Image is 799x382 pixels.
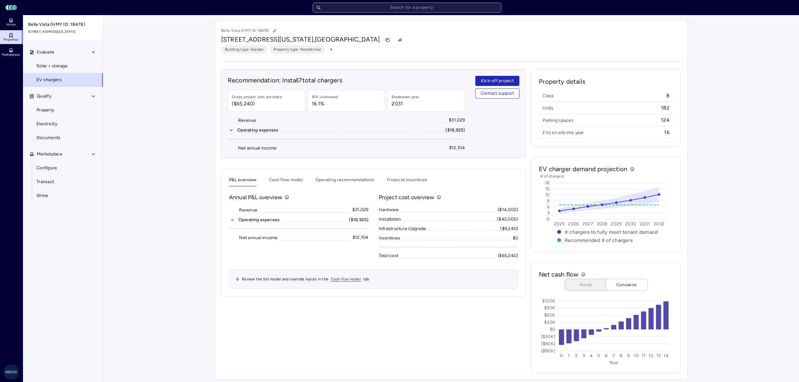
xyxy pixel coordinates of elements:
div: Installation [379,216,401,223]
h2: Property details [539,77,673,91]
button: Contact support [475,88,520,98]
text: $120K [542,298,555,304]
text: 4 [590,353,593,358]
text: 9 [628,353,630,358]
a: Electricity [23,117,103,131]
a: Property [23,103,103,117]
p: Project cost overview [379,193,434,201]
text: 15 [545,186,550,192]
span: Annual [570,282,601,288]
text: 12 [649,353,654,358]
div: Net annual income [238,145,277,152]
text: 13 [656,353,661,358]
text: # chargers to fully meet tenant demand [565,229,658,235]
text: 9 [547,198,550,204]
button: Cash flow model [269,177,303,186]
span: Cash flow model [331,277,361,282]
p: Annual P&L overview [229,193,282,201]
span: Shine [36,192,48,199]
span: [STREET_ADDRESS][US_STATE] [28,29,98,34]
span: 16.1% [312,100,338,108]
span: Documents [36,134,60,141]
span: 124 [661,117,669,124]
button: Operating recommendations [316,177,374,186]
text: 11 [642,353,645,358]
input: Search for a property [313,3,501,13]
span: Marketplace [37,151,62,158]
text: 2030 [625,221,636,227]
span: Solar + storage [36,63,68,70]
text: 14 [664,353,669,358]
span: Electricity [36,121,57,127]
text: $90K [544,305,555,311]
span: EVs on site this year [543,130,584,136]
text: 12 [545,192,550,198]
img: Greystar AS [4,364,19,379]
text: 5 [598,353,600,358]
text: 2029 [611,221,622,227]
text: 3 [583,353,585,358]
div: Gross project cost estimate [232,94,282,100]
button: Building type: Garden [221,45,267,54]
div: Review the full model and override inputs in the tab [229,269,518,289]
text: 0 [560,353,563,358]
span: Home [6,23,15,26]
text: 10 [634,353,639,358]
text: 6 [605,353,607,358]
div: $31,029 [449,117,465,124]
text: $60K [544,312,555,318]
button: Financial incentives [387,177,427,186]
text: ($30K) [541,334,556,339]
span: Cumulative [611,282,642,288]
button: P&L overview [229,177,256,186]
text: 1 [568,353,570,358]
a: Shine [23,189,103,203]
text: Recommended # of chargers [565,237,633,243]
div: ($9,240) [500,225,518,232]
div: IRR, unlevered [312,94,338,100]
span: Properties [3,38,19,42]
div: $12,104 [353,234,369,241]
span: Bella Vista (HMY ID: 18478) [28,21,98,28]
div: Operating expenses [237,127,279,134]
span: Contact support [481,90,514,97]
text: ($60K) [541,341,556,346]
span: Class [543,93,554,99]
text: # of chargers [540,174,564,178]
text: 0 [547,216,550,222]
text: Year [609,360,618,365]
a: EV chargers [23,73,103,87]
text: 7 [612,353,615,358]
div: ($18,925) [445,127,465,134]
span: EV chargers [36,76,62,83]
div: ($65,240) [498,252,518,259]
text: 3 [547,210,550,216]
div: $12,104 [449,144,465,151]
span: Property type: Residential [274,46,321,53]
button: Operating expenses($18,925) [228,127,465,134]
a: Configure [23,161,103,175]
p: Bella Vista (HMY ID: 18478) [221,27,279,35]
button: Kick-off project [475,76,520,86]
span: Kick-off project [481,77,514,84]
text: 2032 [654,221,664,227]
text: 2 [575,353,578,358]
span: Building type: Garden [225,46,264,53]
span: Qualify [37,93,51,100]
text: $0 [550,327,556,332]
div: ($42,000) [497,216,518,223]
div: Operating expenses [238,216,280,223]
button: Property type: Residential [270,45,325,54]
a: Transact [23,175,103,189]
text: 18 [545,180,550,186]
text: $30K [544,320,555,325]
div: ($18,925) [349,216,368,223]
h2: Net cash flow [539,270,578,279]
span: ($65,240) [232,100,282,108]
div: Revenue [238,117,256,124]
h2: Recommendation: Install 7 total chargers [228,76,465,85]
span: Marketplace [2,53,20,57]
span: 2031 [392,100,419,108]
div: Incentives [379,235,400,242]
span: Units [543,105,553,111]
